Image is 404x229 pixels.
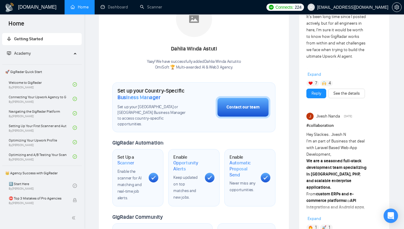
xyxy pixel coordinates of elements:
[384,209,398,223] div: Open Intercom Messenger
[333,90,360,97] a: See the details
[306,113,314,120] img: Jivesh Nanda
[173,160,200,172] span: Opportunity Alerts
[9,92,73,105] a: Connecting Your Upwork Agency to GigRadarBy[PERSON_NAME]
[229,154,256,178] h1: Enable
[329,80,331,86] span: 4
[71,5,89,10] a: homeHome
[3,167,81,179] span: 👑 Agency Success with GigRadar
[173,154,200,172] h1: Enable
[311,90,321,97] a: Reply
[9,107,73,120] a: Navigating the GigRadar PlatformBy[PERSON_NAME]
[101,5,128,10] a: dashboardDashboard
[9,179,73,192] a: 1️⃣ Start HereBy[PERSON_NAME]
[306,191,354,203] strong: custom ERPs and e-commerce platforms
[306,122,382,129] h1: # collaboration
[73,184,77,188] span: check-circle
[147,59,241,70] div: Yaay! We have successfully added Dahlia Winda Astuti to
[316,113,340,120] span: Jivesh Nanda
[344,114,352,119] span: [DATE]
[73,97,77,101] span: check-circle
[4,19,29,32] span: Home
[229,181,255,192] span: Never miss any opportunities.
[322,81,326,85] img: 🙌
[73,82,77,87] span: check-circle
[147,44,241,54] div: Dahlia Winda Astuti
[14,36,43,41] span: Getting Started
[117,104,186,127] span: Set up your [GEOGRAPHIC_DATA] or [GEOGRAPHIC_DATA] Business Manager to access country-specific op...
[73,140,77,144] span: check-circle
[9,136,73,149] a: Optimizing Your Upwork ProfileBy[PERSON_NAME]
[112,139,163,146] span: GigRadar Automation
[73,198,77,202] span: lock
[9,195,66,201] span: ⛔ Top 3 Mistakes of Pro Agencies
[14,51,31,56] span: Academy
[392,2,402,12] button: setting
[117,87,186,101] h1: Set up your Country-Specific
[73,154,77,159] span: check-circle
[269,5,274,10] img: upwork-logo.png
[308,216,321,221] span: Expand
[309,5,313,9] span: user
[308,72,321,77] span: Expand
[3,66,81,78] span: 🚀 GigRadar Quick Start
[392,5,402,10] a: setting
[117,169,141,200] span: Enable the scanner for AI matching and real-time job alerts.
[71,215,77,221] span: double-left
[7,37,11,41] span: rocket
[73,126,77,130] span: check-circle
[306,89,326,98] button: Reply
[315,80,317,86] span: 7
[147,65,241,70] p: OmiSoft 🏆 Multi-awarded AI & Web3 Agency .
[9,150,73,163] a: Optimizing and A/B Testing Your Scanner for Better ResultsBy[PERSON_NAME]
[275,4,293,11] span: Connects:
[9,78,73,91] a: Welcome to GigRadarBy[PERSON_NAME]
[140,5,162,10] a: searchScanner
[9,201,66,205] span: By [PERSON_NAME]
[2,33,82,45] li: Getting Started
[9,121,73,134] a: Setting Up Your First Scanner and Auto-BidderBy[PERSON_NAME]
[295,4,301,11] span: 224
[117,154,144,166] h1: Set Up a
[176,1,212,37] img: placeholder.png
[229,160,256,178] span: Automatic Proposal Send
[7,51,11,55] span: fund-projection-screen
[112,214,163,220] span: GigRadar Community
[73,111,77,115] span: check-circle
[5,3,14,12] img: logo
[7,51,31,56] span: Academy
[328,89,365,98] button: See the details
[308,81,313,85] img: ❤️
[226,104,260,111] div: Contact our team
[306,158,366,190] strong: We are a seasoned full-stack development team specializing in [GEOGRAPHIC_DATA], PHP, and scalabl...
[216,96,270,118] button: Contact our team
[173,175,197,200] span: Keep updated on top matches and new jobs.
[117,160,134,166] span: Scanner
[117,94,160,101] span: Business Manager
